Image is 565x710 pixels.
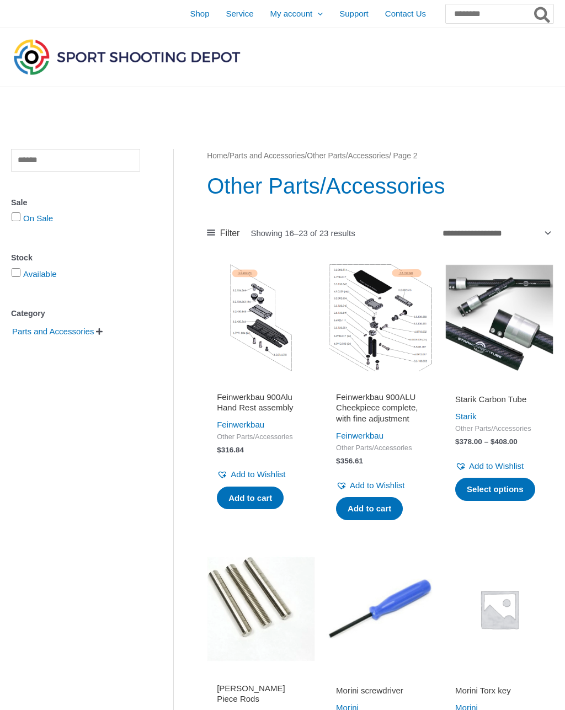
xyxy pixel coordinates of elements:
a: Add to cart: “Feinwerkbau 900Alu Hand Rest assembly” [217,487,284,510]
p: Showing 16–23 of 23 results [250,229,355,237]
h2: Feinwerkbau 900Alu Hand Rest assembly [217,392,305,413]
h2: Morini Torx key [455,685,543,696]
img: Feinwerkbau 900ALU Cheekpiece complete, with fine adjustment [326,264,434,372]
img: Sport Shooting Depot [11,36,243,77]
div: Sale [11,195,140,211]
bdi: 356.61 [336,457,363,465]
a: On Sale [23,213,53,223]
a: Add to cart: “Feinwerkbau 900ALU Cheekpiece complete, with fine adjustment” [336,497,403,520]
span: Filter [220,225,240,242]
a: Add to Wishlist [455,458,524,474]
span: Add to Wishlist [469,461,524,471]
select: Shop order [439,223,553,243]
span: Parts and Accessories [11,322,95,341]
button: Search [532,4,553,23]
a: [PERSON_NAME] Piece Rods [217,683,305,709]
a: Filter [207,225,239,242]
a: Parts and Accessories [11,326,95,335]
div: Stock [11,250,140,266]
a: Feinwerkbau [336,431,383,440]
span: Add to Wishlist [231,469,285,479]
h2: Starik Carbon Tube [455,394,543,405]
a: Feinwerkbau 900Alu Hand Rest assembly [217,392,305,418]
iframe: Customer reviews powered by Trustpilot [455,378,543,392]
h2: Feinwerkbau 900ALU Cheekpiece complete, with fine adjustment [336,392,424,424]
h2: [PERSON_NAME] Piece Rods [217,683,305,704]
a: Home [207,152,227,160]
span: – [484,437,489,446]
span: $ [455,437,460,446]
a: Parts and Accessories [230,152,305,160]
iframe: Customer reviews powered by Trustpilot [336,378,424,392]
a: Starik Carbon Tube [455,394,543,409]
img: Morini screwdriver [326,555,434,663]
iframe: Customer reviews powered by Trustpilot [455,670,543,683]
a: Morini screwdriver [336,685,424,700]
bdi: 316.84 [217,446,244,454]
bdi: 408.00 [491,437,518,446]
span: Other Parts/Accessories [336,444,424,453]
iframe: Customer reviews powered by Trustpilot [217,378,305,392]
a: Feinwerkbau 900ALU Cheekpiece complete, with fine adjustment [336,392,424,428]
input: On Sale [12,212,20,221]
span: Add to Wishlist [350,481,404,490]
span: Other Parts/Accessories [217,433,305,442]
span: $ [217,446,221,454]
a: Add to Wishlist [217,467,285,482]
bdi: 378.00 [455,437,482,446]
span: Other Parts/Accessories [455,424,543,434]
iframe: Customer reviews powered by Trustpilot [336,670,424,683]
a: Starik [455,412,476,421]
a: Feinwerkbau [217,420,264,429]
nav: Breadcrumb [207,149,553,163]
iframe: Customer reviews powered by Trustpilot [217,670,305,683]
a: Add to Wishlist [336,478,404,493]
img: Walther Cheek Piece Rods [207,555,315,663]
a: Morini Torx key [455,685,543,700]
a: Available [23,269,57,279]
span: $ [491,437,495,446]
span: $ [336,457,340,465]
img: Starik Carbon Tube [445,264,553,372]
input: Available [12,268,20,277]
h2: Morini screwdriver [336,685,424,696]
div: Category [11,306,140,322]
h1: Other Parts/Accessories [207,170,553,201]
img: Feinwerkbau 900ALU Hand Rest assembly [207,264,315,372]
img: Placeholder [445,555,553,663]
a: Other Parts/Accessories [307,152,389,160]
a: Select options for “Starik Carbon Tube” [455,478,535,501]
span:  [96,328,103,335]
